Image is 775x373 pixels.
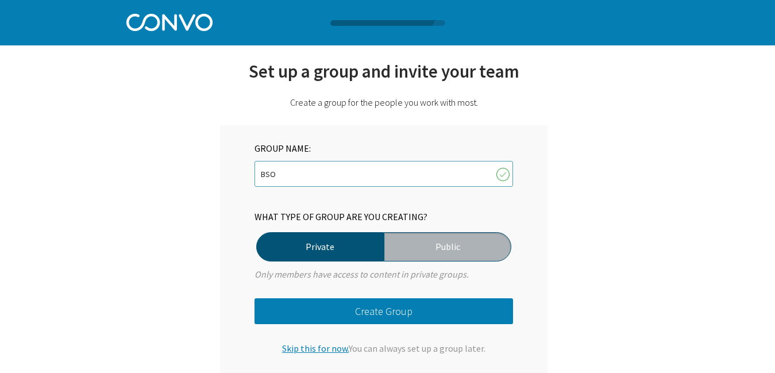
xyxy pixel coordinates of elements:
[255,330,513,355] div: You can always set up a group later.
[255,268,469,280] i: Only members have access to content in private groups.
[255,298,513,324] button: Create Group
[220,97,547,108] div: Create a group for the people you work with most.
[496,167,510,182] img: valid.png
[220,60,547,97] div: Set up a group and invite your team
[126,11,213,31] img: Convo Logo
[255,141,321,155] div: GROUP NAME:
[282,343,349,354] span: Skip this for now.
[255,210,513,224] div: WHAT TYPE OF GROUP ARE YOU CREATING?
[255,161,513,187] input: Example: Marketing
[384,232,511,262] label: Public
[256,232,384,262] label: Private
